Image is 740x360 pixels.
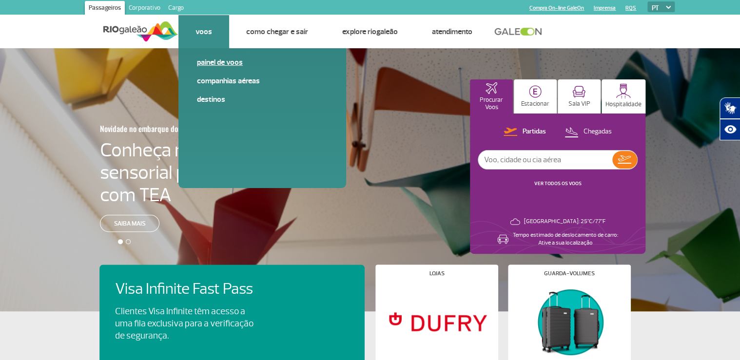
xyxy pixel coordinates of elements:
[115,280,270,298] h4: Visa Infinite Fast Pass
[501,126,548,138] button: Partidas
[470,79,513,114] button: Procurar Voos
[524,218,605,226] p: [GEOGRAPHIC_DATA]: 25°C/77°F
[100,139,311,206] h4: Conheça nossa sala sensorial para passageiros com TEA
[342,27,398,37] a: Explore RIOgaleão
[602,79,645,114] button: Hospitalidade
[531,180,584,188] button: VER TODOS OS VOOS
[100,215,159,232] a: Saiba mais
[115,305,253,342] p: Clientes Visa Infinite têm acesso a uma fila exclusiva para a verificação de segurança.
[429,271,445,276] h4: Lojas
[384,284,490,359] img: Lojas
[164,1,188,17] a: Cargo
[246,27,308,37] a: Como chegar e sair
[605,101,642,108] p: Hospitalidade
[572,86,585,98] img: vipRoom.svg
[562,126,614,138] button: Chegadas
[594,5,616,11] a: Imprensa
[432,27,472,37] a: Atendimento
[616,83,631,98] img: hospitality.svg
[558,79,601,114] button: Sala VIP
[529,5,584,11] a: Compra On-line GaleOn
[486,82,497,94] img: airplaneHomeActive.svg
[115,280,349,342] a: Visa Infinite Fast PassClientes Visa Infinite têm acesso a uma fila exclusiva para a verificação ...
[197,94,328,105] a: Destinos
[534,180,581,187] a: VER TODOS OS VOOS
[516,284,623,359] img: Guarda-volumes
[100,118,263,139] h3: Novidade no embarque doméstico
[720,97,740,119] button: Abrir tradutor de língua de sinais.
[625,5,636,11] a: RQS
[720,119,740,140] button: Abrir recursos assistivos.
[521,100,549,108] p: Estacionar
[478,151,612,169] input: Voo, cidade ou cia aérea
[720,97,740,140] div: Plugin de acessibilidade da Hand Talk.
[522,127,545,136] p: Partidas
[529,85,542,98] img: carParkingHome.svg
[197,76,328,86] a: Companhias Aéreas
[514,79,557,114] button: Estacionar
[568,100,590,108] p: Sala VIP
[195,27,212,37] a: Voos
[85,1,125,17] a: Passageiros
[583,127,611,136] p: Chegadas
[197,57,328,68] a: Painel de voos
[475,96,508,111] p: Procurar Voos
[512,231,618,247] p: Tempo estimado de deslocamento de carro: Ative a sua localização
[544,271,595,276] h4: Guarda-volumes
[125,1,164,17] a: Corporativo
